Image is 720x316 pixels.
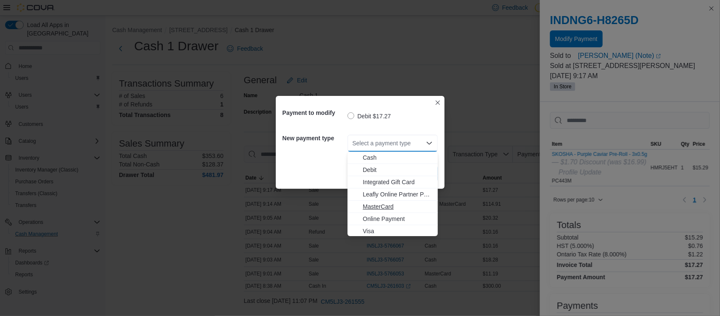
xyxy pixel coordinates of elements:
span: Visa [363,227,433,235]
span: MasterCard [363,202,433,211]
h5: New payment type [283,130,346,147]
button: Cash [348,152,438,164]
button: Online Payment [348,213,438,225]
button: Debit [348,164,438,176]
button: Close list of options [426,140,433,147]
span: Debit [363,166,433,174]
button: Closes this modal window [433,98,443,108]
span: Online Payment [363,215,433,223]
button: Visa [348,225,438,237]
button: Integrated Gift Card [348,176,438,188]
div: Choose from the following options [348,152,438,237]
button: Leafly Online Partner Payment [348,188,438,201]
span: Leafly Online Partner Payment [363,190,433,199]
label: Debit $17.27 [348,111,391,121]
span: Cash [363,153,433,162]
h5: Payment to modify [283,104,346,121]
button: MasterCard [348,201,438,213]
span: Integrated Gift Card [363,178,433,186]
